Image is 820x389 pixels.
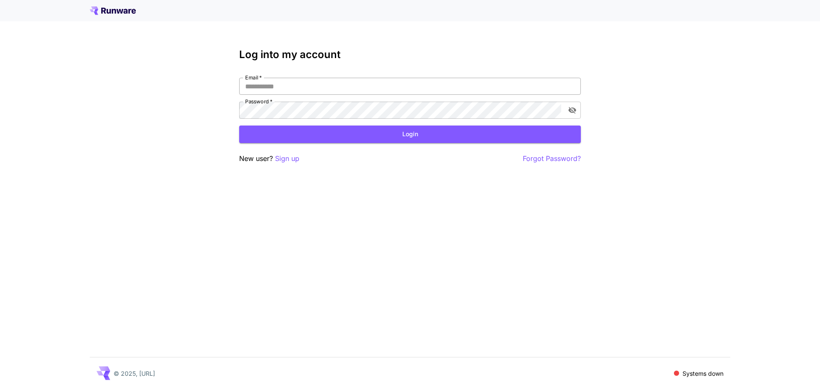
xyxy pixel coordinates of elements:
button: Forgot Password? [523,153,581,164]
button: Login [239,126,581,143]
h3: Log into my account [239,49,581,61]
label: Email [245,74,262,81]
label: Password [245,98,272,105]
p: Systems down [682,369,723,378]
button: toggle password visibility [565,102,580,118]
p: © 2025, [URL] [114,369,155,378]
button: Sign up [275,153,299,164]
p: New user? [239,153,299,164]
